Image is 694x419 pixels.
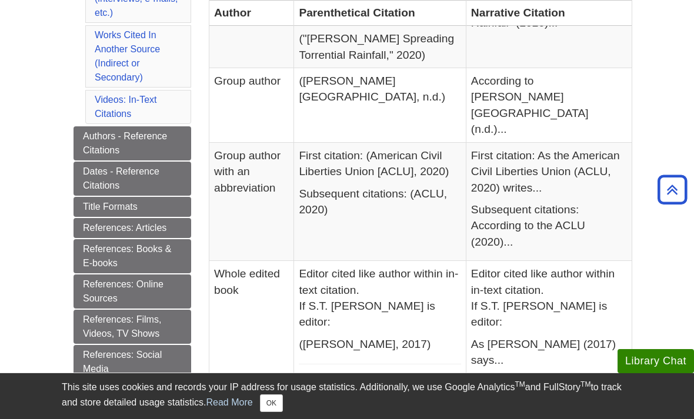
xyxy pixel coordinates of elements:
a: References: Films, Videos, TV Shows [74,310,191,344]
sup: TM [515,380,525,388]
a: Read More [206,397,252,407]
a: Title Formats [74,197,191,217]
a: Back to Top [653,182,691,197]
td: Group author [209,68,294,143]
button: Library Chat [618,349,694,373]
div: This site uses cookies and records your IP address for usage statistics. Additionally, we use Goo... [62,380,632,412]
td: See [294,261,466,414]
td: See [466,261,632,414]
a: Videos: In-Text Citations [95,95,157,119]
a: Dates - Reference Citations [74,162,191,196]
p: First citation: (American Civil Liberties Union [ACLU], 2020) [299,148,461,180]
p: As [PERSON_NAME] (2017) says... [471,336,627,368]
sup: TM [580,380,590,388]
td: Group author with an abbreviation [209,142,294,261]
a: Authors - Reference Citations [74,126,191,160]
a: References: Online Sources [74,274,191,309]
a: References: Social Media [74,345,191,379]
p: Subsequent citations: (ACLU, 2020) [299,186,461,218]
button: Close [260,394,283,412]
a: Works Cited In Another Source (Indirect or Secondary) [95,30,160,82]
td: Whole edited book [209,261,294,414]
p: Subsequent citations: According to the ACLU (2020)... [471,202,627,250]
td: According to [PERSON_NAME][GEOGRAPHIC_DATA] (n.d.)... [466,68,632,143]
a: References: Articles [74,218,191,238]
td: ([PERSON_NAME][GEOGRAPHIC_DATA], n.d.) [294,68,466,143]
a: References: Books & E-books [74,239,191,273]
p: Editor cited like author within in-text citation. If S.T. [PERSON_NAME] is editor: [471,266,627,330]
p: First citation: As the American Civil Liberties Union (ACLU, 2020) writes... [471,148,627,196]
p: Editor cited like author within in-text citation. If S.T. [PERSON_NAME] is editor: [299,266,461,330]
p: ([PERSON_NAME], 2017) [299,336,461,352]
